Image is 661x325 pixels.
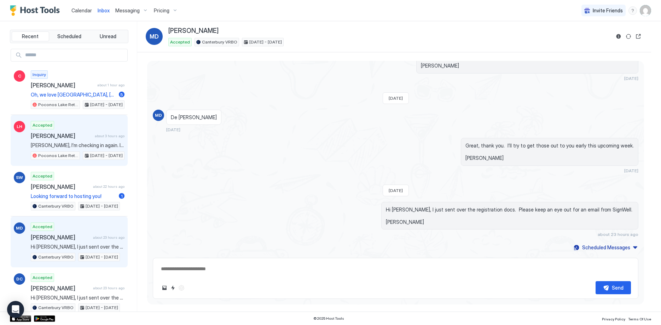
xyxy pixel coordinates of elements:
[38,254,74,260] span: Canterbury VRBO
[16,276,23,282] span: DC
[166,127,180,132] span: [DATE]
[31,82,94,89] span: [PERSON_NAME]
[10,315,31,322] a: App Store
[100,33,116,40] span: Unread
[18,73,21,79] span: C
[90,101,123,108] span: [DATE] - [DATE]
[150,32,159,41] span: MD
[16,225,23,231] span: MD
[10,30,128,43] div: tab-group
[465,143,634,161] span: Great, thank you. I’ll try to get those out to you early this upcoming week. [PERSON_NAME]
[22,49,127,61] input: Input Field
[22,33,39,40] span: Recent
[33,122,52,128] span: Accepted
[93,235,124,240] span: about 23 hours ago
[155,112,162,118] span: MD
[10,5,63,16] a: Host Tools Logo
[71,7,92,13] span: Calendar
[98,7,110,13] span: Inbox
[90,152,123,159] span: [DATE] - [DATE]
[596,281,631,294] button: Send
[160,284,169,292] button: Upload image
[582,244,630,251] div: Scheduled Messages
[202,39,237,45] span: Canterbury VRBO
[16,174,23,181] span: SW
[628,317,651,321] span: Terms Of Use
[12,31,49,41] button: Recent
[38,152,78,159] span: Poconos Lake Retreat
[612,284,624,291] div: Send
[386,207,634,225] span: Hi [PERSON_NAME], I just sent over the registration docs. Please keep an eye out for an email fro...
[634,32,643,41] button: Open reservation
[95,134,124,138] span: about 3 hours ago
[115,7,140,14] span: Messaging
[121,193,123,199] span: 1
[624,76,638,81] span: [DATE]
[31,244,124,250] span: Hi [PERSON_NAME], I just sent over the registration docs. Please keep an eye out for an email fro...
[33,274,52,281] span: Accepted
[33,71,46,78] span: Inquiry
[313,316,344,321] span: © 2025 Host Tools
[98,7,110,14] a: Inbox
[7,301,24,318] div: Open Intercom Messenger
[614,32,623,41] button: Reservation information
[602,317,625,321] span: Privacy Policy
[31,183,90,190] span: [PERSON_NAME]
[593,7,623,14] span: Invite Friends
[249,39,282,45] span: [DATE] - [DATE]
[93,286,124,290] span: about 23 hours ago
[120,92,123,97] span: 5
[31,285,90,292] span: [PERSON_NAME]
[640,5,651,16] div: User profile
[389,95,403,101] span: [DATE]
[51,31,88,41] button: Scheduled
[573,243,638,252] button: Scheduled Messages
[31,142,124,149] span: [PERSON_NAME], I’m checking in again. I believe AirBNB reached out to you directly as well. In or...
[389,188,403,193] span: [DATE]
[86,254,118,260] span: [DATE] - [DATE]
[31,132,92,139] span: [PERSON_NAME]
[628,6,637,15] div: menu
[171,114,217,121] span: De [PERSON_NAME]
[38,101,78,108] span: Poconos Lake Retreat
[71,7,92,14] a: Calendar
[598,232,638,237] span: about 23 hours ago
[31,295,124,301] span: Hi [PERSON_NAME], I just sent over the registration docs. Please keep an eye out for an email fro...
[57,33,81,40] span: Scheduled
[624,168,638,173] span: [DATE]
[34,315,55,322] a: Google Play Store
[170,39,190,45] span: Accepted
[624,32,633,41] button: Sync reservation
[169,284,177,292] button: Quick reply
[31,234,90,241] span: [PERSON_NAME]
[38,304,74,311] span: Canterbury VRBO
[33,173,52,179] span: Accepted
[17,123,22,130] span: LH
[89,31,127,41] button: Unread
[86,304,118,311] span: [DATE] - [DATE]
[97,83,124,87] span: about 1 hour ago
[31,193,116,199] span: Looking forward to hosting you!
[154,7,169,14] span: Pricing
[602,315,625,322] a: Privacy Policy
[31,92,116,98] span: Oh, we love [GEOGRAPHIC_DATA], [GEOGRAPHIC_DATA]! (Or it might be [GEOGRAPHIC_DATA], [GEOGRAPHIC_...
[168,27,219,35] span: [PERSON_NAME]
[33,224,52,230] span: Accepted
[628,315,651,322] a: Terms Of Use
[86,203,118,209] span: [DATE] - [DATE]
[38,203,74,209] span: Canterbury VRBO
[93,184,124,189] span: about 22 hours ago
